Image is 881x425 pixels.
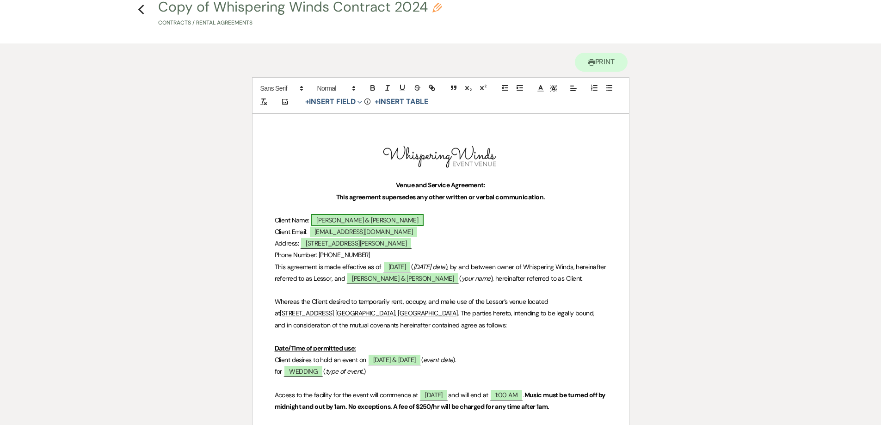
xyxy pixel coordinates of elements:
span: 1:00 AM [490,389,523,400]
span: Text Background Color [547,83,560,94]
span: ( [421,356,423,364]
span: Text Color [534,83,547,94]
button: Insert Field [302,96,366,107]
span: ( [411,263,413,271]
span: [DATE] [383,261,412,272]
span: + [305,98,309,105]
span: Client Name: [275,216,309,224]
span: [DATE] & [DATE] [368,354,421,365]
span: Alignment [567,83,580,94]
p: Contracts / Rental Agreements [158,18,442,27]
strong: This agreement supersedes any other written or verbal communication. [336,193,545,201]
span: and will end at [448,391,488,399]
strong: Music must be turned off by midnight and out by 1am. No exceptions. A fee of $250/hr will be char... [275,391,606,411]
em: event date [423,356,453,364]
span: ( [459,274,461,283]
span: . [523,391,524,399]
button: Print [575,53,628,72]
span: Client desires to hold an event on [275,356,366,364]
span: Phone Number: [PHONE_NUMBER] [275,251,370,259]
img: whispering winds logo.png [382,145,497,168]
span: Header Formats [313,83,358,94]
em: [DATE] date [413,263,445,271]
u: Date/Time of permitted use: [275,344,356,352]
span: WEDDING [283,365,323,377]
span: Client Email: [275,228,308,236]
span: ). [453,356,456,364]
span: [DATE] [419,389,448,400]
span: [PERSON_NAME] & [PERSON_NAME] [311,214,424,226]
span: Access to the facility for the event will commence at [275,391,418,399]
span: Address: [275,239,299,247]
span: ), by and between owner of Whispering Winds, hereinafter referred to as Lessor, and [275,263,608,283]
span: [EMAIL_ADDRESS][DOMAIN_NAME] [309,226,418,237]
em: type of event [326,367,363,376]
span: This agreement is made effective as of [275,263,382,271]
span: ( [323,367,325,376]
span: [PERSON_NAME] & [PERSON_NAME] [346,272,459,284]
span: Whereas the Client desired to temporarily rent, occupy, and make use of the Lessor’s venue locate... [275,297,550,317]
span: [STREET_ADDRESS][PERSON_NAME] [300,237,412,249]
em: your name [462,274,491,283]
span: ), hereinafter referred to as Client. [491,274,583,283]
strong: Venue and Service Agreement: [396,181,485,189]
button: +Insert Table [371,96,431,107]
span: + [375,98,379,105]
u: [STREET_ADDRESS] [GEOGRAPHIC_DATA], [GEOGRAPHIC_DATA] [280,309,457,317]
span: .) [363,367,366,376]
span: . The parties hereto, intending to be legally bound, and in consideration of the mutual covenants... [275,309,597,329]
span: for [275,367,282,376]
